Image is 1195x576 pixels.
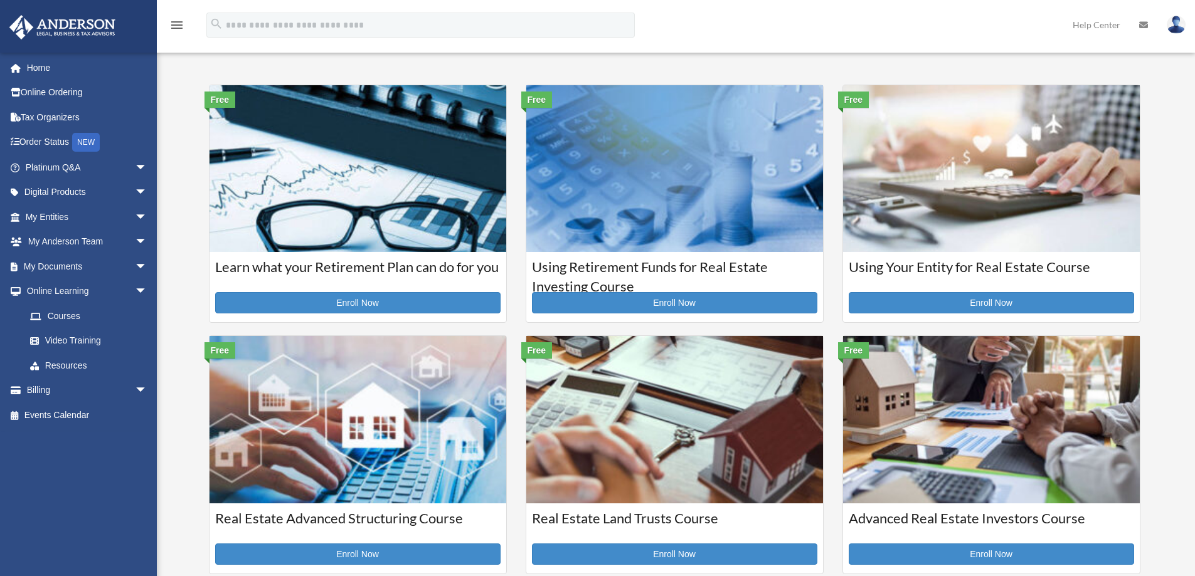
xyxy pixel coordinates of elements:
a: Enroll Now [532,543,817,565]
a: Order StatusNEW [9,130,166,155]
div: Free [838,342,869,359]
span: arrow_drop_down [135,279,160,305]
h3: Real Estate Land Trusts Course [532,509,817,540]
a: Enroll Now [849,292,1134,313]
span: arrow_drop_down [135,254,160,280]
a: Online Ordering [9,80,166,105]
div: NEW [72,133,100,152]
span: arrow_drop_down [135,229,160,255]
img: User Pic [1167,16,1186,34]
a: Enroll Now [215,543,501,565]
a: My Anderson Teamarrow_drop_down [9,229,166,254]
a: My Documentsarrow_drop_down [9,254,166,279]
h3: Learn what your Retirement Plan can do for you [215,258,501,289]
a: Home [9,55,166,80]
a: Enroll Now [849,543,1134,565]
a: Online Learningarrow_drop_down [9,279,166,304]
a: Resources [18,353,166,378]
div: Free [204,92,236,108]
h3: Using Retirement Funds for Real Estate Investing Course [532,258,817,289]
span: arrow_drop_down [135,204,160,230]
a: Enroll Now [532,292,817,313]
a: My Entitiesarrow_drop_down [9,204,166,229]
div: Free [204,342,236,359]
span: arrow_drop_down [135,180,160,206]
a: menu [169,22,184,33]
a: Events Calendar [9,402,166,427]
img: Anderson Advisors Platinum Portal [6,15,119,39]
a: Billingarrow_drop_down [9,378,166,403]
a: Digital Productsarrow_drop_down [9,180,166,205]
a: Tax Organizers [9,105,166,130]
span: arrow_drop_down [135,378,160,404]
div: Free [521,92,553,108]
i: menu [169,18,184,33]
a: Enroll Now [215,292,501,313]
i: search [210,17,223,31]
a: Courses [18,303,160,328]
a: Platinum Q&Aarrow_drop_down [9,155,166,180]
h3: Using Your Entity for Real Estate Course [849,258,1134,289]
span: arrow_drop_down [135,155,160,181]
div: Free [521,342,553,359]
a: Video Training [18,328,166,353]
h3: Real Estate Advanced Structuring Course [215,509,501,540]
div: Free [838,92,869,108]
h3: Advanced Real Estate Investors Course [849,509,1134,540]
